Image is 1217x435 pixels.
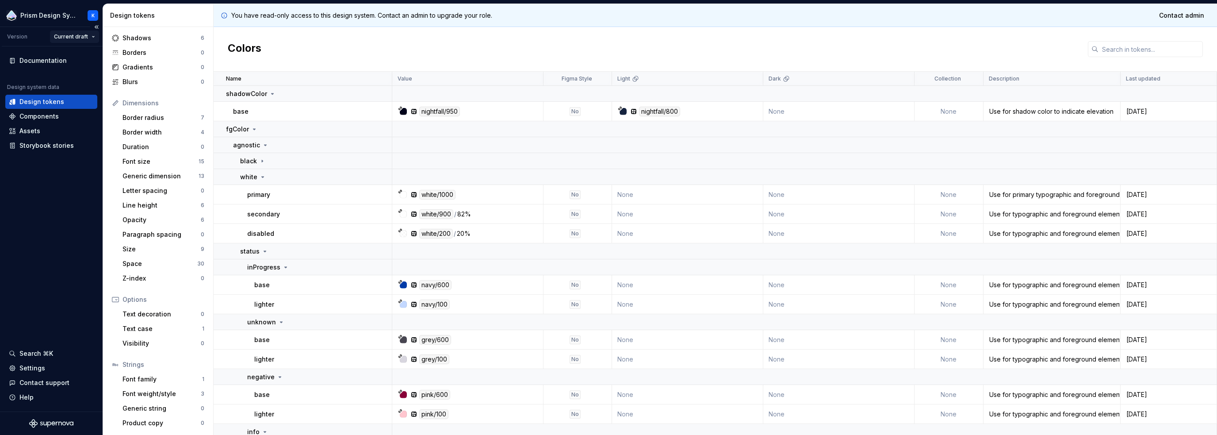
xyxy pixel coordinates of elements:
p: Value [398,75,412,82]
td: None [915,275,983,295]
div: Size [122,245,201,254]
div: Font weight/style [122,389,201,398]
div: white/1000 [419,190,455,200]
button: Search ⌘K [5,346,97,361]
td: None [612,275,763,295]
div: 13 [199,173,204,180]
div: Space [122,259,197,268]
span: Current draft [54,33,88,40]
div: Paragraph spacing [122,230,201,239]
a: Font size15 [119,154,208,169]
td: None [915,350,983,369]
button: Current draft [50,31,99,43]
h2: Colors [228,41,261,57]
button: Contact support [5,376,97,390]
div: Settings [19,364,45,373]
div: 9 [201,246,204,253]
div: No [570,335,581,344]
a: Product copy0 [119,416,208,430]
div: Use for typographic and foreground elements when needing to communicate the element is of informa... [984,300,1120,309]
div: Version [7,33,27,40]
div: Duration [122,142,201,151]
div: 0 [201,405,204,412]
div: Dimensions [122,99,204,108]
div: Design system data [7,84,59,91]
div: 4 [201,129,204,136]
div: Generic string [122,404,201,413]
td: None [763,350,915,369]
td: None [763,330,915,350]
div: Borders [122,48,201,57]
p: primary [247,190,270,199]
td: None [612,404,763,424]
div: Design tokens [110,11,210,20]
div: Product copy [122,419,201,427]
a: Assets [5,124,97,138]
div: Use for typographic and foreground elements when needing to communicate the element is of negativ... [984,410,1120,419]
div: navy/100 [419,300,450,309]
div: [DATE] [1121,107,1216,116]
div: Use for typographic and foreground elements when needing to communicate the element is of negativ... [984,390,1120,399]
div: 0 [201,187,204,194]
td: None [763,204,915,224]
img: 106765b7-6fc4-4b5d-8be0-32f944830029.png [6,10,17,21]
div: [DATE] [1121,300,1216,309]
p: status [240,247,260,256]
td: None [763,385,915,404]
p: inProgress [247,263,280,272]
td: None [763,102,915,121]
p: shadowColor [226,89,267,98]
div: Gradients [122,63,201,72]
a: Space30 [119,257,208,271]
div: No [570,390,581,399]
a: Blurs0 [108,75,208,89]
p: Figma Style [562,75,592,82]
div: 82% [457,209,471,219]
a: Design tokens [5,95,97,109]
div: 15 [199,158,204,165]
div: Prism Design System [20,11,77,20]
td: None [612,295,763,314]
a: Documentation [5,54,97,68]
a: Generic string0 [119,401,208,416]
a: Opacity6 [119,213,208,227]
div: Use for typographic and foreground elements when needing to communicate the the status represente... [984,355,1120,364]
div: No [570,300,581,309]
p: agnostic [233,141,260,150]
td: None [612,350,763,369]
div: Assets [19,127,40,135]
div: pink/600 [419,390,450,400]
div: [DATE] [1121,281,1216,289]
div: 7 [201,114,204,121]
a: Paragraph spacing0 [119,227,208,242]
a: Size9 [119,242,208,256]
div: 20% [457,229,471,239]
p: secondary [247,210,280,219]
div: 0 [201,49,204,56]
div: Use for primary typographic and foreground elements such as icons when placed over coloured or da... [984,190,1120,199]
p: unknown [247,318,276,327]
a: Font family1 [119,372,208,386]
div: Use for typographic and foreground elements when needing to communicate the the status represente... [984,335,1120,344]
div: 0 [201,275,204,282]
td: None [915,404,983,424]
a: Storybook stories [5,139,97,153]
td: None [763,185,915,204]
div: grey/600 [419,335,451,345]
p: base [233,107,249,116]
div: No [570,281,581,289]
p: Dark [769,75,781,82]
p: base [254,281,270,289]
div: Strings [122,360,204,369]
a: Border radius7 [119,111,208,125]
div: Border width [122,128,201,137]
div: / [454,229,456,239]
div: 1 [202,325,204,332]
div: Use for shadow color to indicate elevation [984,107,1120,116]
div: Options [122,295,204,304]
div: No [570,229,581,238]
td: None [763,224,915,243]
a: Line height6 [119,198,208,212]
div: 6 [201,202,204,209]
p: negative [247,373,275,381]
